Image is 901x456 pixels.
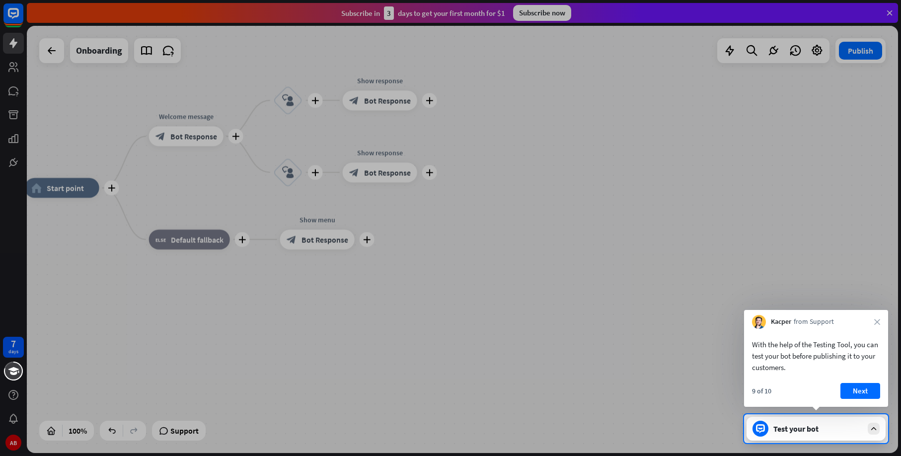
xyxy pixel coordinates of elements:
button: Next [840,383,880,399]
button: Open LiveChat chat widget [8,4,38,34]
div: Test your bot [773,424,863,434]
div: With the help of the Testing Tool, you can test your bot before publishing it to your customers. [752,339,880,373]
div: 9 of 10 [752,386,771,395]
span: from Support [794,317,834,327]
span: Kacper [771,317,791,327]
i: close [874,319,880,325]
